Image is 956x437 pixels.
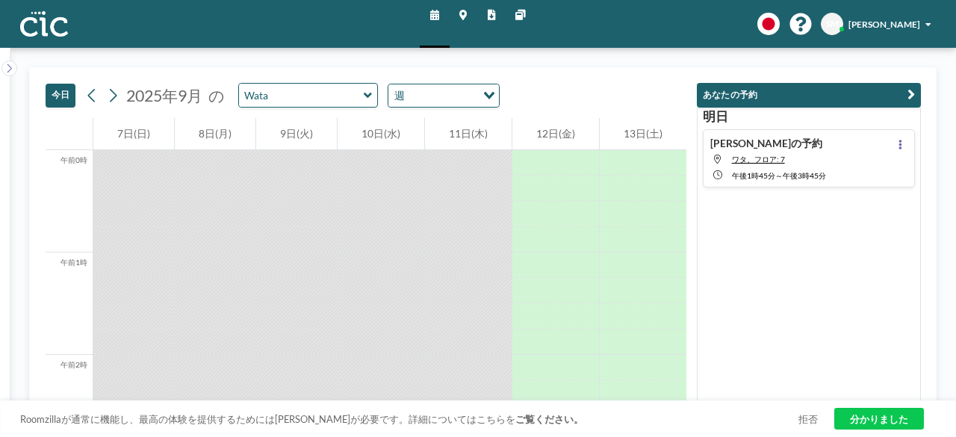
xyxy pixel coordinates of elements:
[826,18,839,29] font: SM
[199,127,232,140] font: 8日(月)
[850,413,908,425] font: 分かりました
[775,171,783,180] font: ～
[280,127,313,140] font: 9日(火)
[394,89,405,102] font: 週
[732,171,775,180] font: 午後1時45分
[409,87,474,105] input: オプションを検索
[60,360,87,369] font: 午前2時
[52,89,69,100] font: 今日
[783,171,826,180] font: 午後3時45分
[20,11,68,37] img: 組織ロゴ
[239,84,364,107] input: ワタ
[60,155,87,164] font: 午前0時
[126,86,202,105] font: 2025年9月
[117,127,150,140] font: 7日(日)
[60,258,87,267] font: 午前1時
[208,86,225,105] font: の
[388,84,499,108] div: オプションを検索
[697,83,921,108] button: あなたの予約
[703,89,757,100] font: あなたの予約
[798,413,818,425] a: 拒否
[361,127,400,140] font: 10日(水)
[449,127,488,140] font: 11日(木)
[46,84,75,108] button: 今日
[848,19,920,30] font: [PERSON_NAME]
[710,137,822,149] font: [PERSON_NAME]の予約
[703,108,728,124] font: 明日
[536,127,575,140] font: 12日(金)
[732,155,785,164] font: ワタ、フロア: 7
[624,127,662,140] font: 13日(土)
[20,413,515,425] font: Roomzillaが通常に機能し、最高の体験を提供するためには[PERSON_NAME]が必要です。詳細についてはこちらを
[515,413,583,425] a: ご覧ください。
